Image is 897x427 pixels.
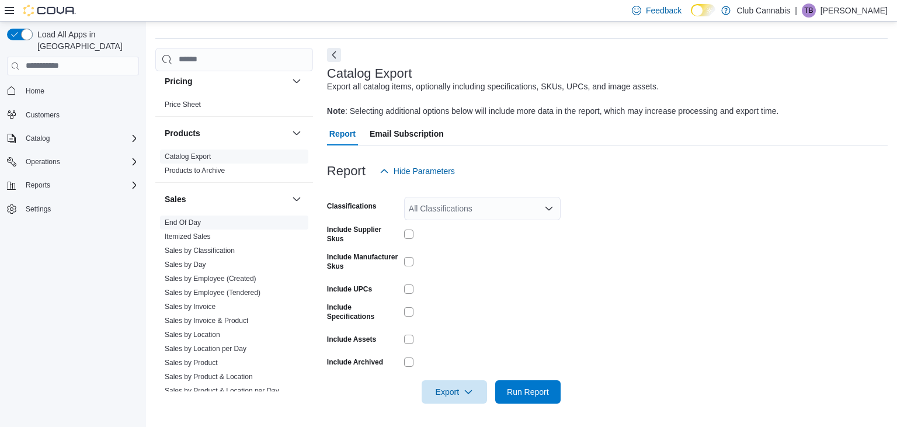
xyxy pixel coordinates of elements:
[327,357,383,367] label: Include Archived
[165,372,253,381] span: Sales by Product & Location
[820,4,888,18] p: [PERSON_NAME]
[327,106,345,116] b: Note
[327,48,341,62] button: Next
[165,386,279,395] span: Sales by Product & Location per Day
[165,232,211,241] a: Itemized Sales
[327,303,399,321] label: Include Specifications
[165,218,201,227] span: End Of Day
[165,358,218,367] span: Sales by Product
[165,218,201,227] a: End Of Day
[21,84,49,98] a: Home
[165,166,225,175] a: Products to Archive
[165,260,206,269] span: Sales by Day
[165,317,248,325] a: Sales by Invoice & Product
[26,204,51,214] span: Settings
[33,29,139,52] span: Load All Apps in [GEOGRAPHIC_DATA]
[691,16,691,17] span: Dark Mode
[155,216,313,416] div: Sales
[165,288,260,297] span: Sales by Employee (Tendered)
[165,246,235,255] span: Sales by Classification
[155,98,313,116] div: Pricing
[21,202,139,216] span: Settings
[327,252,399,271] label: Include Manufacturer Skus
[165,152,211,161] a: Catalog Export
[327,164,366,178] h3: Report
[2,130,144,147] button: Catalog
[804,4,813,18] span: TB
[21,131,139,145] span: Catalog
[21,84,139,98] span: Home
[165,316,248,325] span: Sales by Invoice & Product
[165,274,256,283] span: Sales by Employee (Created)
[327,81,779,117] div: Export all catalog items, optionally including specifications, SKUs, UPCs, and image assets. : Se...
[290,192,304,206] button: Sales
[394,165,455,177] span: Hide Parameters
[26,180,50,190] span: Reports
[26,86,44,96] span: Home
[2,177,144,193] button: Reports
[544,204,554,213] button: Open list of options
[21,178,139,192] span: Reports
[23,5,76,16] img: Cova
[429,380,480,404] span: Export
[327,225,399,244] label: Include Supplier Skus
[165,387,279,395] a: Sales by Product & Location per Day
[422,380,487,404] button: Export
[327,284,372,294] label: Include UPCs
[165,373,253,381] a: Sales by Product & Location
[165,75,192,87] h3: Pricing
[7,78,139,248] nav: Complex example
[165,193,186,205] h3: Sales
[165,303,215,311] a: Sales by Invoice
[26,157,60,166] span: Operations
[21,131,54,145] button: Catalog
[802,4,816,18] div: Terry Barnett
[165,75,287,87] button: Pricing
[26,134,50,143] span: Catalog
[165,359,218,367] a: Sales by Product
[290,126,304,140] button: Products
[165,166,225,175] span: Products to Archive
[691,4,715,16] input: Dark Mode
[2,200,144,217] button: Settings
[327,335,376,344] label: Include Assets
[165,127,287,139] button: Products
[495,380,561,404] button: Run Report
[370,122,444,145] span: Email Subscription
[21,155,65,169] button: Operations
[2,82,144,99] button: Home
[165,261,206,269] a: Sales by Day
[736,4,790,18] p: Club Cannabis
[2,106,144,123] button: Customers
[155,150,313,182] div: Products
[21,178,55,192] button: Reports
[165,331,220,339] a: Sales by Location
[795,4,797,18] p: |
[21,108,64,122] a: Customers
[165,344,246,353] span: Sales by Location per Day
[327,202,377,211] label: Classifications
[165,345,246,353] a: Sales by Location per Day
[327,67,412,81] h3: Catalog Export
[329,122,356,145] span: Report
[26,110,60,120] span: Customers
[165,127,200,139] h3: Products
[21,107,139,122] span: Customers
[646,5,682,16] span: Feedback
[165,100,201,109] a: Price Sheet
[165,289,260,297] a: Sales by Employee (Tendered)
[21,202,55,216] a: Settings
[165,247,235,255] a: Sales by Classification
[165,330,220,339] span: Sales by Location
[290,74,304,88] button: Pricing
[375,159,460,183] button: Hide Parameters
[165,232,211,241] span: Itemized Sales
[165,302,215,311] span: Sales by Invoice
[507,386,549,398] span: Run Report
[21,155,139,169] span: Operations
[2,154,144,170] button: Operations
[165,193,287,205] button: Sales
[165,275,256,283] a: Sales by Employee (Created)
